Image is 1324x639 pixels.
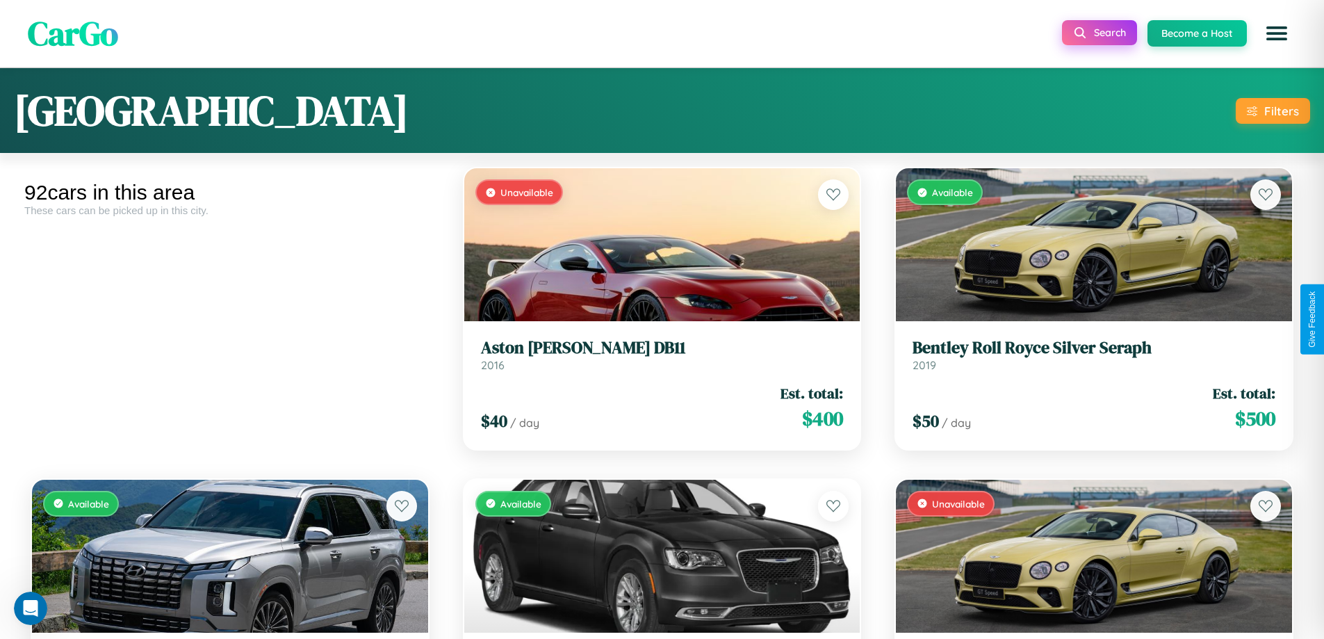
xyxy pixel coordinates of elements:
[913,410,939,432] span: $ 50
[780,383,843,403] span: Est. total:
[1094,26,1126,39] span: Search
[913,358,936,372] span: 2019
[500,498,541,510] span: Available
[14,82,409,139] h1: [GEOGRAPHIC_DATA]
[24,181,436,204] div: 92 cars in this area
[1147,20,1247,47] button: Become a Host
[481,338,844,358] h3: Aston [PERSON_NAME] DB11
[510,416,539,430] span: / day
[14,592,47,625] iframe: Intercom live chat
[1213,383,1275,403] span: Est. total:
[942,416,971,430] span: / day
[481,410,507,432] span: $ 40
[932,186,973,198] span: Available
[24,204,436,216] div: These cars can be picked up in this city.
[481,338,844,372] a: Aston [PERSON_NAME] DB112016
[68,498,109,510] span: Available
[1307,291,1317,348] div: Give Feedback
[1236,98,1310,124] button: Filters
[1235,405,1275,432] span: $ 500
[28,10,118,56] span: CarGo
[481,358,505,372] span: 2016
[1062,20,1137,45] button: Search
[913,338,1275,372] a: Bentley Roll Royce Silver Seraph2019
[932,498,985,510] span: Unavailable
[1257,14,1296,53] button: Open menu
[500,186,553,198] span: Unavailable
[913,338,1275,358] h3: Bentley Roll Royce Silver Seraph
[802,405,843,432] span: $ 400
[1264,104,1299,118] div: Filters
